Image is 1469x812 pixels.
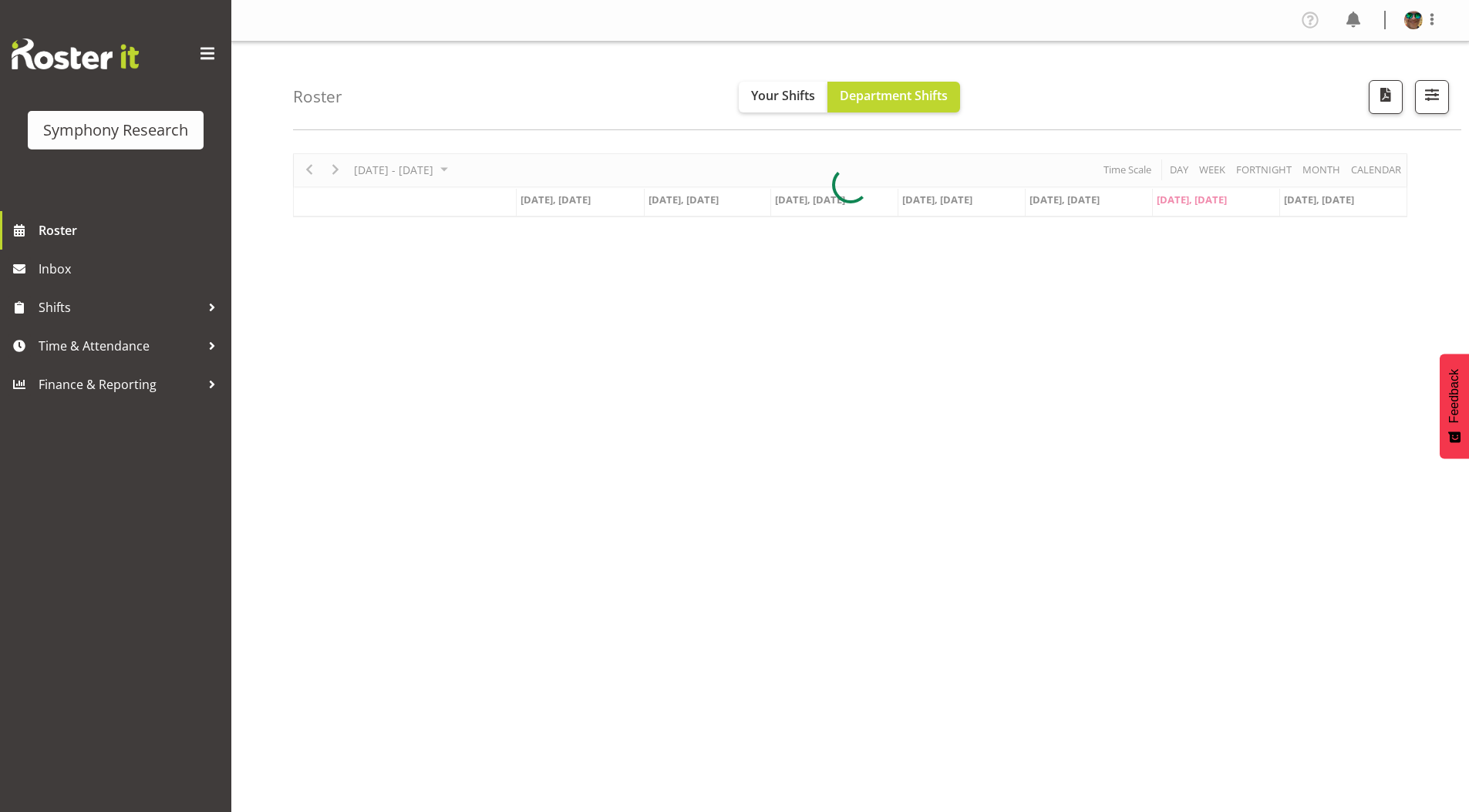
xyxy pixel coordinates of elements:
[1369,80,1403,114] button: Download a PDF of the roster according to the set date range.
[293,88,342,106] h4: Roster
[39,334,200,357] span: Time & Attendance
[827,82,960,112] button: Department Shifts
[43,119,188,142] div: Symphony Research
[1404,11,1423,29] img: said-a-husainf550afc858a57597b0cc8f557ce64376.png
[840,87,948,104] span: Department Shifts
[1440,354,1469,458] button: Feedback - Show survey
[12,39,139,69] img: Rosterit website logo
[739,82,827,112] button: Your Shifts
[39,373,200,396] span: Finance & Reporting
[1447,369,1461,423] span: Feedback
[751,87,815,104] span: Your Shifts
[39,219,224,242] span: Roster
[39,296,200,319] span: Shifts
[1415,80,1449,114] button: Filter Shifts
[39,257,224,280] span: Inbox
